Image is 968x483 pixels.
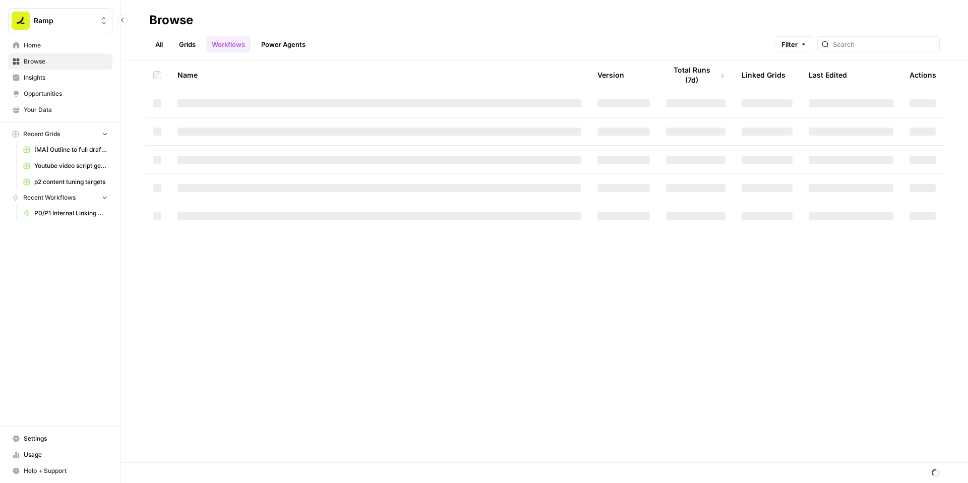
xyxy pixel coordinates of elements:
[24,89,108,98] span: Opportunities
[24,105,108,114] span: Your Data
[255,36,312,52] a: Power Agents
[8,37,112,53] a: Home
[833,39,935,49] input: Search
[206,36,251,52] a: Workflows
[19,158,112,174] a: Youtube video script generator
[666,61,725,89] div: Total Runs (7d)
[8,127,112,142] button: Recent Grids
[19,174,112,190] a: p2 content tuning targets
[910,61,936,89] div: Actions
[24,73,108,82] span: Insights
[742,61,785,89] div: Linked Grids
[149,36,169,52] a: All
[23,193,76,202] span: Recent Workflows
[8,447,112,463] a: Usage
[8,53,112,70] a: Browse
[781,39,798,49] span: Filter
[8,190,112,205] button: Recent Workflows
[8,431,112,447] a: Settings
[8,8,112,33] button: Workspace: Ramp
[12,12,30,30] img: Ramp Logo
[23,130,60,139] span: Recent Grids
[8,102,112,118] a: Your Data
[775,36,813,52] button: Filter
[34,161,108,170] span: Youtube video script generator
[8,70,112,86] a: Insights
[597,61,624,89] div: Version
[24,57,108,66] span: Browse
[34,209,108,218] span: P0/P1 Internal Linking Workflow
[24,450,108,459] span: Usage
[177,61,581,89] div: Name
[149,12,193,28] div: Browse
[809,61,847,89] div: Last Edited
[34,16,95,26] span: Ramp
[19,142,112,158] a: [MA] Outline to full draft generator_WIP Grid
[19,205,112,221] a: P0/P1 Internal Linking Workflow
[8,86,112,102] a: Opportunities
[8,463,112,479] button: Help + Support
[34,145,108,154] span: [MA] Outline to full draft generator_WIP Grid
[34,177,108,187] span: p2 content tuning targets
[173,36,202,52] a: Grids
[24,434,108,443] span: Settings
[24,466,108,475] span: Help + Support
[24,41,108,50] span: Home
